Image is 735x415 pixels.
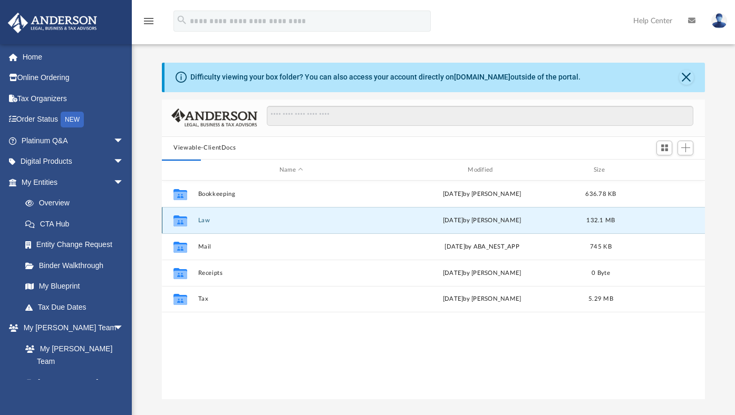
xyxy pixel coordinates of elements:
[15,276,134,297] a: My Blueprint
[15,338,129,372] a: My [PERSON_NAME] Team
[113,130,134,152] span: arrow_drop_down
[15,213,140,234] a: CTA Hub
[590,244,612,250] span: 745 KB
[580,165,622,175] div: Size
[198,243,384,250] button: Mail
[15,255,140,276] a: Binder Walkthrough
[173,143,236,153] button: Viewable-ClientDocs
[7,130,140,151] a: Platinum Q&Aarrow_drop_down
[113,172,134,193] span: arrow_drop_down
[198,217,384,224] button: Law
[5,13,100,33] img: Anderson Advisors Platinum Portal
[113,151,134,173] span: arrow_drop_down
[588,297,613,302] span: 5.29 MB
[198,165,384,175] div: Name
[389,190,575,199] div: [DATE] by [PERSON_NAME]
[267,106,693,126] input: Search files and folders
[586,191,616,197] span: 636.78 KB
[162,181,705,399] div: grid
[7,318,134,339] a: My [PERSON_NAME] Teamarrow_drop_down
[15,193,140,214] a: Overview
[587,218,615,223] span: 132.1 MB
[142,15,155,27] i: menu
[113,318,134,339] span: arrow_drop_down
[389,165,575,175] div: Modified
[142,20,155,27] a: menu
[190,72,581,83] div: Difficulty viewing your box folder? You can also access your account directly on outside of the p...
[15,372,134,406] a: [PERSON_NAME] System
[592,270,610,276] span: 0 Byte
[7,172,140,193] a: My Entitiesarrow_drop_down
[61,112,84,127] div: NEW
[15,297,140,318] a: Tax Due Dates
[7,151,140,172] a: Digital Productsarrow_drop_down
[198,296,384,303] button: Tax
[679,70,694,85] button: Close
[678,141,693,155] button: Add
[7,67,140,88] a: Online Ordering
[389,216,575,225] div: [DATE] by [PERSON_NAME]
[389,269,575,278] div: [DATE] by [PERSON_NAME]
[7,46,140,67] a: Home
[15,234,140,255] a: Entity Change Request
[656,141,672,155] button: Switch to Grid View
[389,295,575,304] div: [DATE] by [PERSON_NAME]
[711,13,727,28] img: User Pic
[167,165,193,175] div: id
[7,109,140,131] a: Order StatusNEW
[7,88,140,109] a: Tax Organizers
[198,270,384,276] button: Receipts
[198,191,384,197] button: Bookkeeping
[626,165,700,175] div: id
[389,242,575,252] div: [DATE] by ABA_NEST_APP
[176,14,188,26] i: search
[454,73,510,81] a: [DOMAIN_NAME]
